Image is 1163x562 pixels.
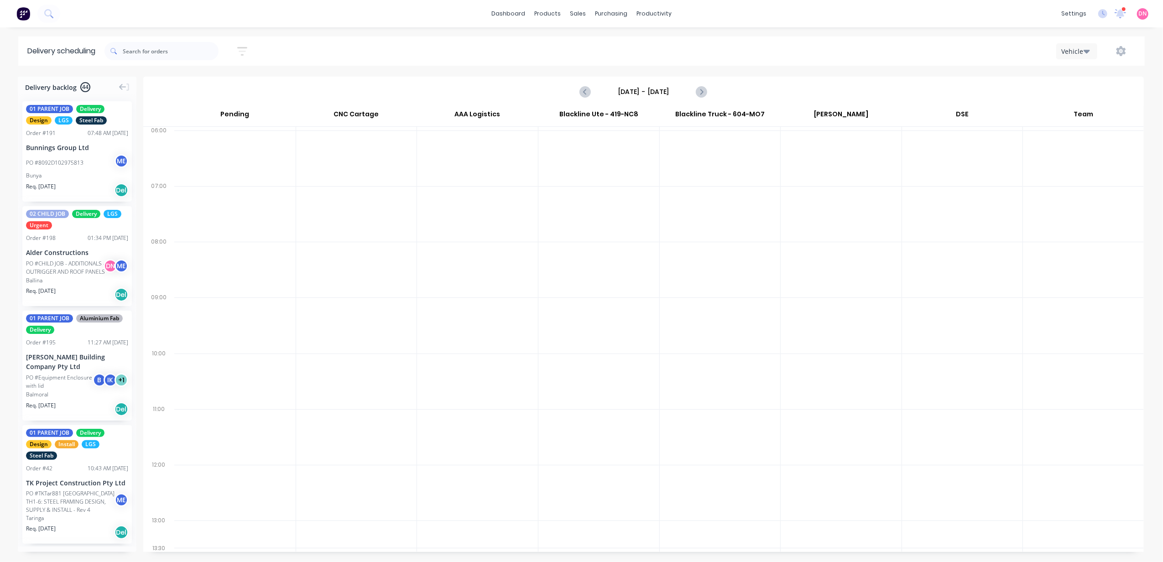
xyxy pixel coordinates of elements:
[781,106,902,126] div: [PERSON_NAME]
[115,154,128,168] div: M E
[26,452,57,460] span: Steel Fab
[55,116,73,125] span: LGS
[72,210,100,218] span: Delivery
[143,181,174,236] div: 07:00
[26,182,56,191] span: Req. [DATE]
[26,287,56,295] span: Req. [DATE]
[26,478,128,488] div: TK Project Construction Pty Ltd
[104,210,121,218] span: LGS
[632,7,676,21] div: productivity
[143,404,174,459] div: 11:00
[26,143,128,152] div: Bunnings Group Ltd
[26,314,73,323] span: 01 PARENT JOB
[26,210,69,218] span: 02 CHILD JOB
[16,7,30,21] img: Factory
[26,338,56,347] div: Order # 195
[1061,47,1088,56] div: Vehicle
[25,83,77,92] span: Delivery backlog
[115,183,128,197] div: Del
[143,236,174,292] div: 08:00
[174,106,296,126] div: Pending
[76,105,104,113] span: Delivery
[26,429,73,437] span: 01 PARENT JOB
[1056,43,1097,59] button: Vehicle
[26,234,56,242] div: Order # 198
[82,440,99,448] span: LGS
[26,390,128,399] div: Balmoral
[26,525,56,533] span: Req. [DATE]
[1057,7,1091,21] div: settings
[26,464,52,473] div: Order # 42
[26,221,52,229] span: Urgent
[26,172,128,180] div: Bunya
[902,106,1023,126] div: DSE
[143,125,174,181] div: 06:00
[487,7,530,21] a: dashboard
[26,260,106,276] div: PO #CHILD JOB - ADDITIONALS - OUTRIGGER AND ROOF PANELS
[104,259,117,273] div: D N
[26,129,56,137] div: Order # 191
[26,159,83,167] div: PO #8092D102975813
[1023,106,1144,126] div: Team
[660,106,781,126] div: Blackline Truck - 604-MO7
[18,36,104,66] div: Delivery scheduling
[417,106,538,126] div: AAA Logistics
[88,338,128,347] div: 11:27 AM [DATE]
[143,515,174,543] div: 13:00
[104,373,117,387] div: I K
[143,292,174,348] div: 09:00
[26,401,56,410] span: Req. [DATE]
[565,7,590,21] div: sales
[123,42,219,60] input: Search for orders
[88,129,128,137] div: 07:48 AM [DATE]
[26,276,128,285] div: Ballina
[76,429,104,437] span: Delivery
[76,116,107,125] span: Steel Fab
[115,493,128,507] div: M E
[143,459,174,515] div: 12:00
[538,106,659,126] div: Blackline Ute - 419-NC8
[88,234,128,242] div: 01:34 PM [DATE]
[143,543,174,554] div: 13:30
[115,259,128,273] div: M E
[26,374,95,390] div: PO #Equipment Enclosure with lid
[76,314,123,323] span: Aluminium Fab
[88,464,128,473] div: 10:43 AM [DATE]
[590,7,632,21] div: purchasing
[80,82,90,92] span: 44
[115,288,128,302] div: Del
[143,348,174,404] div: 10:00
[1139,10,1147,18] span: DN
[26,514,128,522] div: Taringa
[115,402,128,416] div: Del
[26,326,54,334] span: Delivery
[115,526,128,539] div: Del
[530,7,565,21] div: products
[55,440,78,448] span: Install
[93,373,106,387] div: B
[115,373,128,387] div: + 1
[26,440,52,448] span: Design
[26,105,73,113] span: 01 PARENT JOB
[26,116,52,125] span: Design
[296,106,417,126] div: CNC Cartage
[26,248,128,257] div: Alder Constructions
[26,489,117,514] div: PO #TKTar881 [GEOGRAPHIC_DATA] TH1-6: STEEL FRAMING DESIGN, SUPPLY & INSTALL - Rev 4
[26,352,128,371] div: [PERSON_NAME] Building Company Pty Ltd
